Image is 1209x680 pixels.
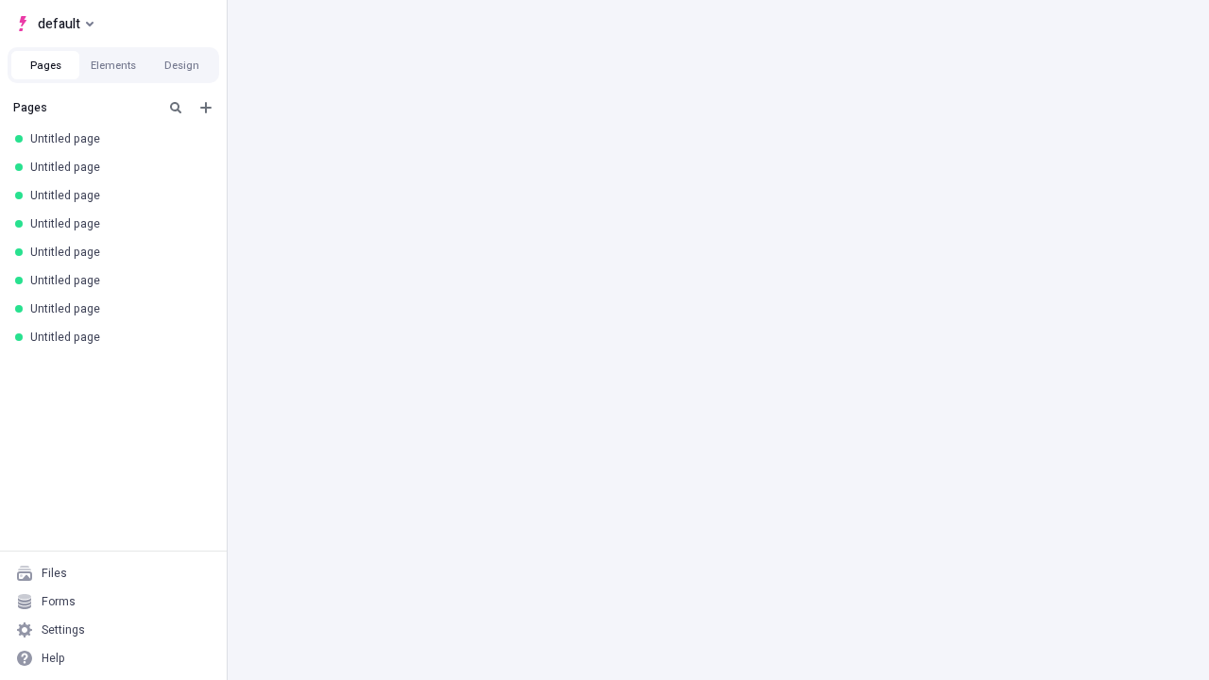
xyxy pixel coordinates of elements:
div: Untitled page [30,188,204,203]
div: Files [42,566,67,581]
div: Untitled page [30,160,204,175]
div: Pages [13,100,157,115]
div: Untitled page [30,216,204,231]
button: Pages [11,51,79,79]
div: Untitled page [30,301,204,316]
span: default [38,12,80,35]
button: Select site [8,9,101,38]
div: Untitled page [30,330,204,345]
div: Forms [42,594,76,609]
button: Add new [195,96,217,119]
div: Settings [42,622,85,637]
button: Design [147,51,215,79]
div: Untitled page [30,245,204,260]
button: Elements [79,51,147,79]
div: Untitled page [30,131,204,146]
div: Untitled page [30,273,204,288]
div: Help [42,651,65,666]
